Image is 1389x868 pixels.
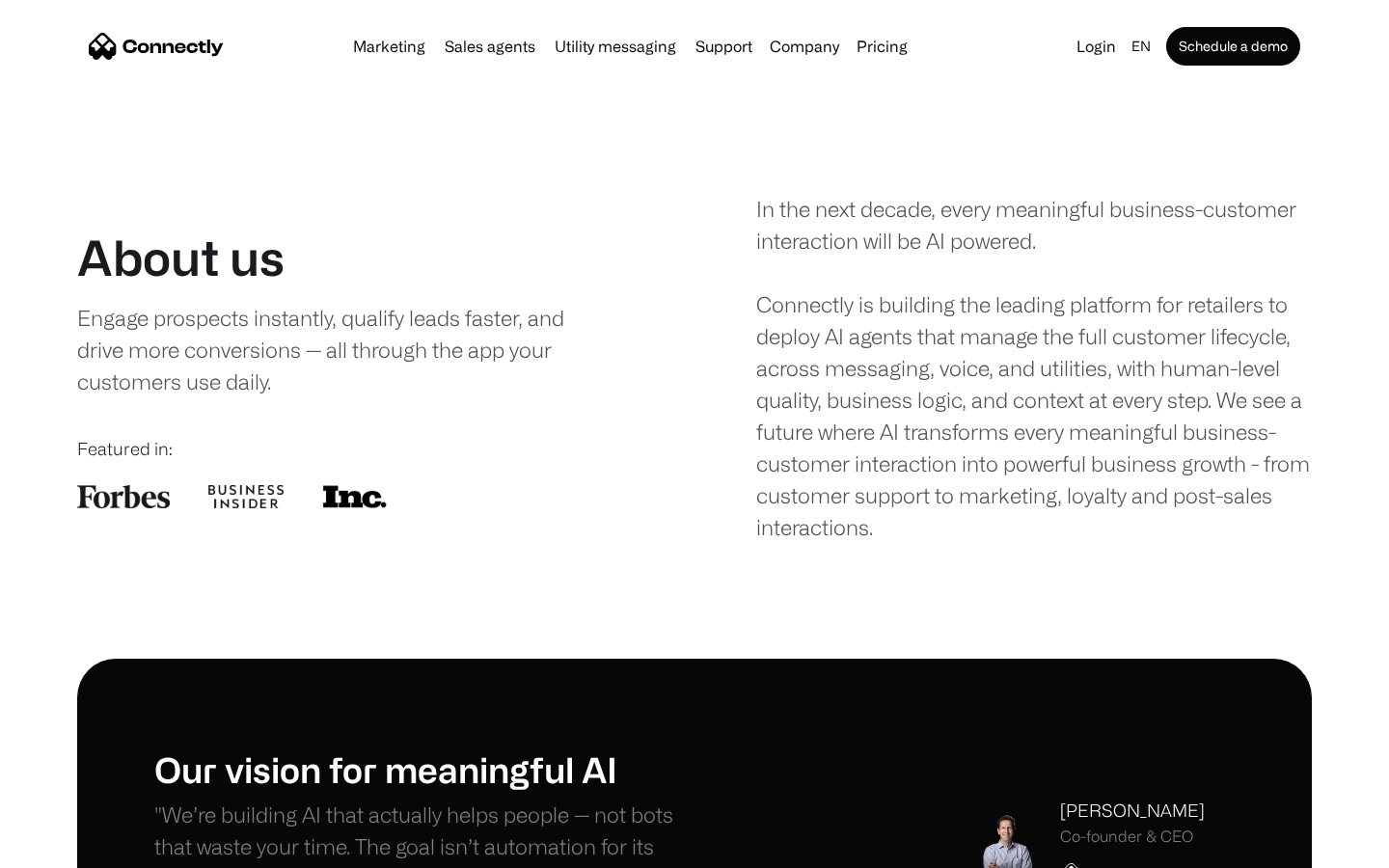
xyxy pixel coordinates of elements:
a: Marketing [345,39,433,54]
a: Utility messaging [547,39,684,54]
ul: Language list [39,834,116,861]
h1: Our vision for meaningful AI [154,748,694,790]
div: Company [770,33,839,60]
div: In the next decade, every meaningful business-customer interaction will be AI powered. Connectly ... [756,193,1312,543]
a: Support [688,39,760,54]
div: Engage prospects instantly, qualify leads faster, and drive more conversions — all through the ap... [77,302,605,397]
a: Sales agents [437,39,543,54]
div: en [1131,33,1151,60]
div: [PERSON_NAME] [1060,798,1205,824]
a: Pricing [849,39,915,54]
a: Login [1069,33,1124,60]
a: Schedule a demo [1166,27,1300,66]
div: Co-founder & CEO [1060,827,1205,846]
div: Featured in: [77,436,633,462]
aside: Language selected: English [19,832,116,861]
h1: About us [77,229,285,286]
